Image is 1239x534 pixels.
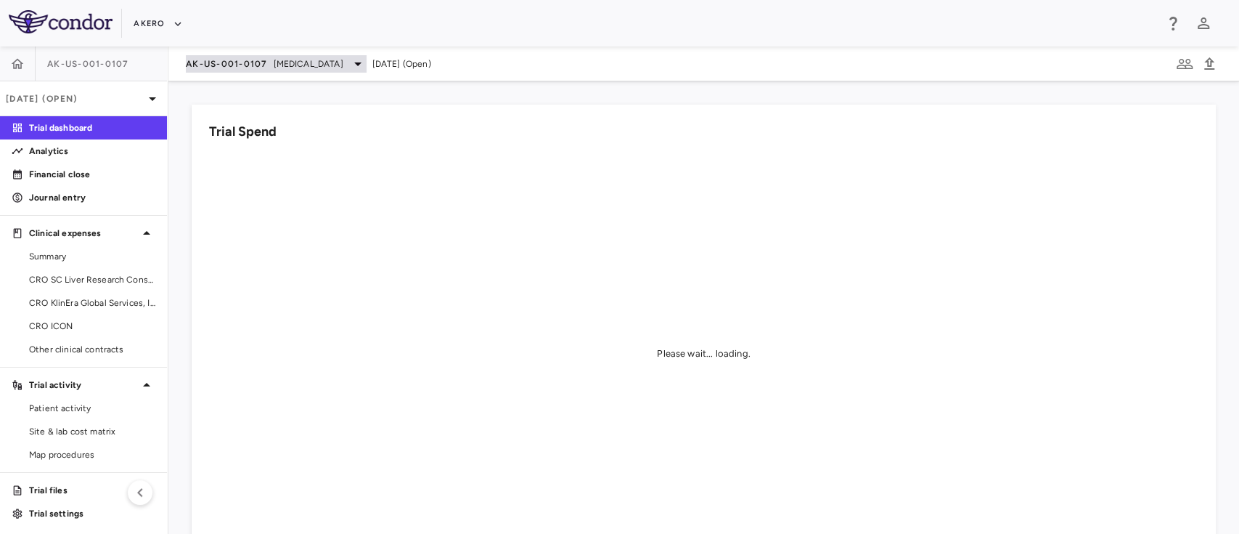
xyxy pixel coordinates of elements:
span: Other clinical contracts [29,343,155,356]
span: Map procedures [29,448,155,461]
span: CRO KlinEra Global Services, Inc. [29,296,155,310]
p: Journal entry [29,191,155,204]
span: CRO SC Liver Research Consortium LLC [29,273,155,286]
h6: Trial Spend [209,122,277,142]
span: Summary [29,250,155,263]
p: Financial close [29,168,155,181]
img: logo-full-SnFGN8VE.png [9,10,113,33]
span: [DATE] (Open) [372,57,431,70]
p: Trial settings [29,507,155,520]
p: Trial dashboard [29,121,155,134]
p: Clinical expenses [29,227,138,240]
button: Akero [134,12,182,36]
p: Trial files [29,484,155,497]
p: [DATE] (Open) [6,92,144,105]
span: CRO ICON [29,320,155,333]
div: Please wait... loading. [657,347,750,360]
span: Patient activity [29,402,155,415]
span: Site & lab cost matrix [29,425,155,438]
p: Analytics [29,145,155,158]
p: Trial activity [29,379,138,392]
span: AK-US-001-0107 [47,58,129,70]
span: AK-US-001-0107 [186,58,268,70]
span: [MEDICAL_DATA] [274,57,343,70]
